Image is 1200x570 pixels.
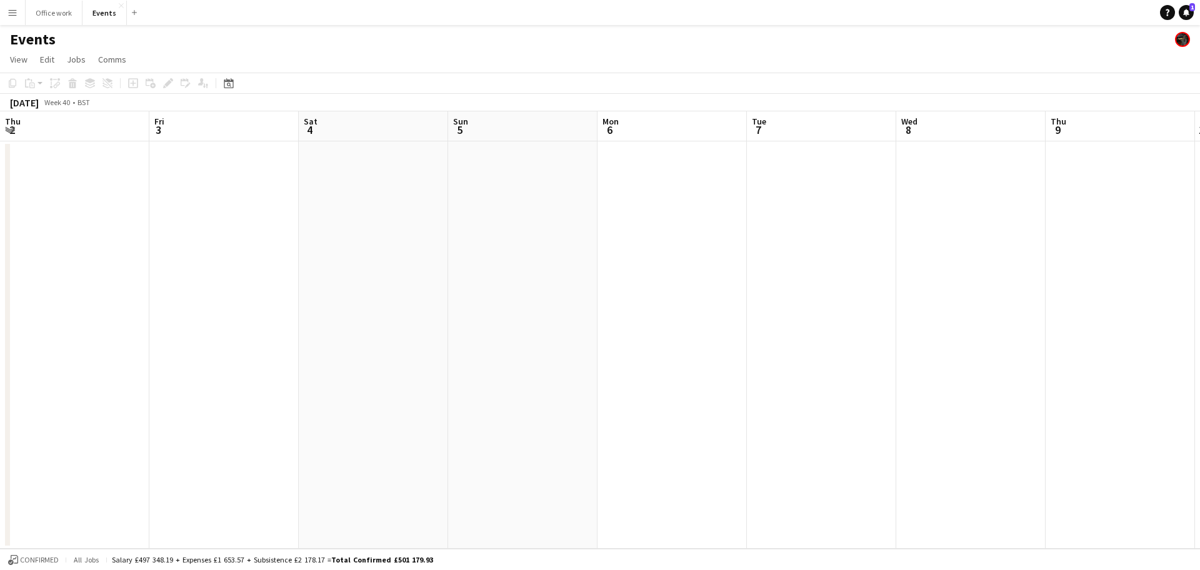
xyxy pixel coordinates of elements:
span: Sun [453,116,468,127]
button: Office work [26,1,82,25]
span: 1 [1189,3,1195,11]
span: Fri [154,116,164,127]
span: Comms [98,54,126,65]
span: 4 [302,123,317,137]
span: Edit [40,54,54,65]
h1: Events [10,30,56,49]
span: Sat [304,116,317,127]
a: View [5,51,32,68]
span: 5 [451,123,468,137]
span: 3 [152,123,164,137]
div: [DATE] [10,96,39,109]
button: Confirmed [6,553,61,567]
span: 7 [750,123,766,137]
span: 9 [1049,123,1066,137]
div: Salary £497 348.19 + Expenses £1 653.57 + Subsistence £2 178.17 = [112,555,433,564]
app-user-avatar: Blue Hat [1175,32,1190,47]
span: Total Confirmed £501 179.93 [331,555,433,564]
span: Confirmed [20,556,59,564]
a: 1 [1179,5,1194,20]
button: Events [82,1,127,25]
span: Mon [602,116,619,127]
a: Jobs [62,51,91,68]
div: BST [77,98,90,107]
span: Thu [5,116,21,127]
span: All jobs [71,555,101,564]
span: Thu [1051,116,1066,127]
a: Comms [93,51,131,68]
span: Wed [901,116,917,127]
span: 2 [3,123,21,137]
span: View [10,54,27,65]
span: 8 [899,123,917,137]
span: Jobs [67,54,86,65]
span: 6 [601,123,619,137]
a: Edit [35,51,59,68]
span: Week 40 [41,98,72,107]
span: Tue [752,116,766,127]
